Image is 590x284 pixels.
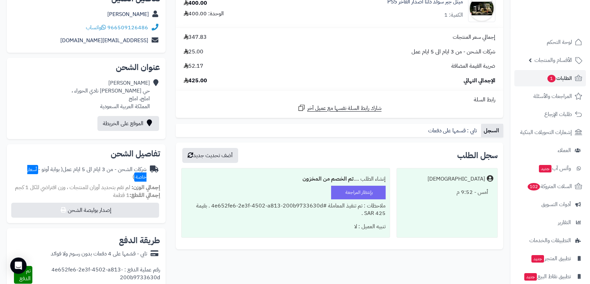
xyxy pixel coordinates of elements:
[451,62,495,70] span: ضريبة القيمة المضافة
[129,191,160,199] strong: إجمالي القطع:
[514,214,586,231] a: التقارير
[444,11,463,19] div: الكمية: 1
[27,165,146,182] span: أسعار خاصة
[514,232,586,249] a: التطبيقات والخدمات
[547,37,572,47] span: لوحة التحكم
[184,10,224,18] div: الوحدة: 400.00
[401,186,493,199] div: أمس - 9:52 م
[531,254,571,263] span: تطبيق المتجر
[527,182,572,191] span: السلات المتروكة
[12,63,160,71] h2: عنوان الشحن
[182,148,238,163] button: أضف تحديث جديد
[531,255,544,263] span: جديد
[12,150,160,158] h2: تفاصيل الشحن
[547,75,556,82] span: 1
[544,5,584,19] img: logo-2.png
[32,266,160,284] div: رقم عملية الدفع : 4e652fe6-2e3f-4502-a813-200b9733630d
[514,178,586,195] a: السلات المتروكة102
[178,96,500,104] div: رابط السلة
[514,196,586,213] a: أدوات التسويق
[464,77,495,85] span: الإجمالي النهائي
[307,104,382,112] span: شارك رابط السلة نفسها مع عميل آخر
[514,142,586,158] a: العملاء
[514,34,586,50] a: لوحة التحكم
[425,124,481,137] a: تابي : قسمها على دفعات
[529,236,571,245] span: التطبيقات والخدمات
[302,175,354,183] b: تم الخصم من المخزون
[534,55,572,65] span: الأقسام والمنتجات
[51,250,147,258] div: تابي - قسّمها على 4 دفعات بدون رسوم ولا فوائد
[412,48,495,56] span: شركات الشحن - من 3 ايام الى 5 ايام عمل
[457,151,498,160] h3: سجل الطلب
[11,203,159,218] button: إصدار بوليصة الشحن
[119,236,160,245] h2: طريقة الدفع
[60,36,148,45] a: [EMAIL_ADDRESS][DOMAIN_NAME]
[539,165,552,172] span: جديد
[544,110,572,119] span: طلبات الإرجاع
[331,186,386,199] div: بإنتظار المراجعة
[72,79,150,110] div: [PERSON_NAME] حي [PERSON_NAME] نادي الحوراء ، املج، املج المملكة العربية السعودية
[541,200,571,209] span: أدوات التسويق
[186,199,386,220] div: ملاحظات : تم تنفيذ المعاملة #4e652fe6-2e3f-4502-a813-200b9733630d . بقيمة 425 SAR .
[453,33,495,41] span: إجمالي سعر المنتجات
[27,165,146,181] span: ( بوابة أوتو - )
[19,267,31,283] span: تم الدفع
[184,48,203,56] span: 25.00
[514,250,586,267] a: تطبيق المتجرجديد
[514,70,586,86] a: الطلبات1
[107,23,148,32] a: 966509126486
[186,220,386,233] div: تنبيه العميل : لا
[10,257,27,274] div: Open Intercom Messenger
[514,124,586,140] a: إشعارات التحويلات البنكية
[558,218,571,227] span: التقارير
[524,272,571,281] span: تطبيق نقاط البيع
[514,88,586,104] a: المراجعات والأسئلة
[428,175,485,183] div: [DEMOGRAPHIC_DATA]
[186,172,386,186] div: إنشاء الطلب ....
[520,128,572,137] span: إشعارات التحويلات البنكية
[184,33,207,41] span: 347.83
[297,104,382,112] a: شارك رابط السلة نفسها مع عميل آخر
[12,166,146,181] div: شركات الشحن - من 3 ايام الى 5 ايام عمل
[538,164,571,173] span: وآتس آب
[558,146,571,155] span: العملاء
[15,183,130,191] span: لم تقم بتحديد أوزان للمنتجات ، وزن افتراضي للكل 1 كجم
[514,106,586,122] a: طلبات الإرجاع
[547,73,572,83] span: الطلبات
[533,91,572,101] span: المراجعات والأسئلة
[184,62,203,70] span: 52.17
[97,116,159,131] a: الموقع على الخريطة
[184,77,207,85] span: 425.00
[107,10,149,18] a: [PERSON_NAME]
[514,160,586,177] a: وآتس آبجديد
[86,23,106,32] a: واتساب
[528,183,540,190] span: 102
[113,191,160,199] small: 1 قطعة
[131,183,160,191] strong: إجمالي الوزن:
[524,273,537,281] span: جديد
[481,124,503,137] a: السجل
